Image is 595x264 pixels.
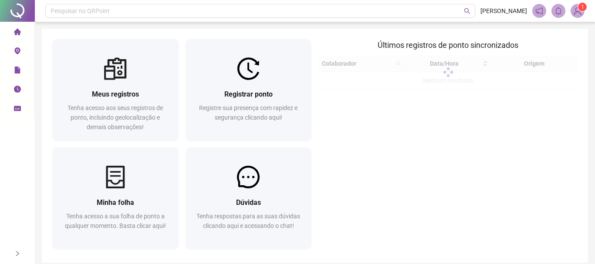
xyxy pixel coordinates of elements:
span: search [464,8,470,14]
span: [PERSON_NAME] [480,6,527,16]
span: Últimos registros de ponto sincronizados [378,40,518,50]
span: notification [535,7,543,15]
a: DúvidasTenha respostas para as suas dúvidas clicando aqui e acessando o chat! [186,147,312,249]
span: 1 [581,4,584,10]
span: Tenha acesso aos seus registros de ponto, incluindo geolocalização e demais observações! [68,104,163,130]
span: schedule [14,101,21,118]
a: Minha folhaTenha acesso a sua folha de ponto a qualquer momento. Basta clicar aqui! [52,147,179,249]
span: environment [14,43,21,61]
span: clock-circle [14,82,21,99]
span: Meus registros [92,90,139,98]
a: Meus registrosTenha acesso aos seus registros de ponto, incluindo geolocalização e demais observa... [52,39,179,140]
span: home [14,24,21,42]
span: Dúvidas [236,198,261,207]
span: Tenha respostas para as suas dúvidas clicando aqui e acessando o chat! [196,213,300,229]
sup: Atualize o seu contato no menu Meus Dados [578,3,587,11]
span: right [14,251,20,257]
img: 90494 [571,4,584,17]
span: Registrar ponto [224,90,273,98]
span: bell [554,7,562,15]
span: Tenha acesso a sua folha de ponto a qualquer momento. Basta clicar aqui! [65,213,166,229]
a: Registrar pontoRegistre sua presença com rapidez e segurança clicando aqui! [186,39,312,140]
span: file [14,63,21,80]
span: Minha folha [97,198,134,207]
span: Registre sua presença com rapidez e segurança clicando aqui! [199,104,297,121]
